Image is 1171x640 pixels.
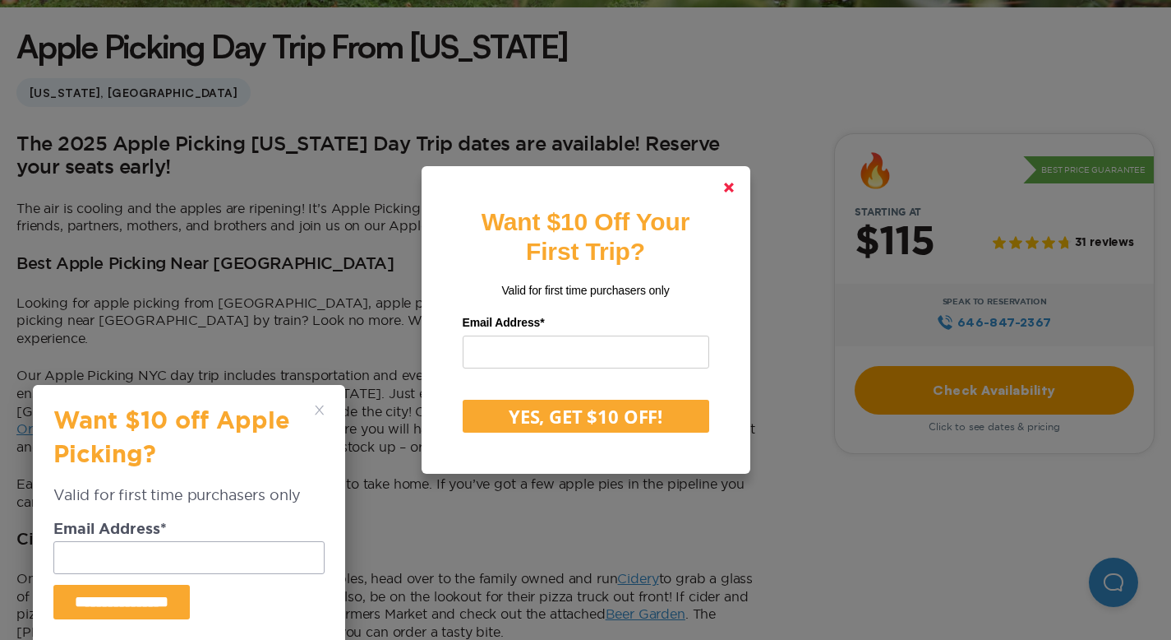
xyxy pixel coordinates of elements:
a: Close [709,168,749,207]
h3: Want $10 off Apple Picking? [53,406,308,485]
span: Valid for first time purchasers only [501,284,669,297]
strong: Want $10 Off Your First Trip? [482,208,689,265]
span: Required [160,522,167,537]
div: Valid for first time purchasers only [53,485,325,522]
label: Email Address [463,310,709,336]
span: Required [540,316,544,329]
button: YES, GET $10 OFF! [463,400,709,433]
dt: Email Address [53,522,325,541]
